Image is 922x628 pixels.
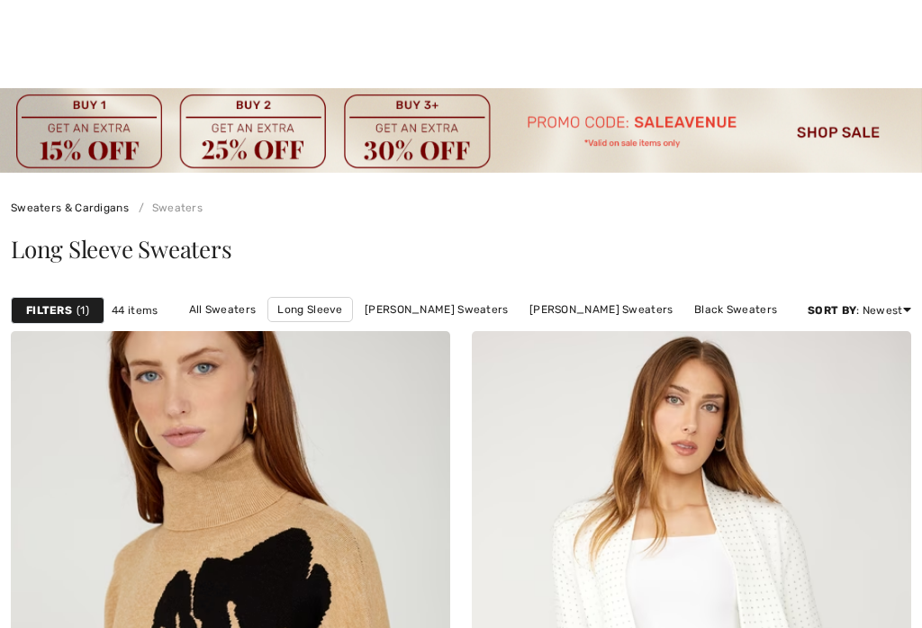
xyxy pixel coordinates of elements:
span: 44 items [112,302,158,318]
a: [PERSON_NAME] Sweaters [356,298,518,321]
a: Pattern [566,322,626,345]
span: 1 [77,302,89,318]
span: Long Sleeve Sweaters [11,233,232,265]
div: : Newest [808,302,911,318]
a: All Sweaters [180,298,266,321]
a: Cream Sweaters [340,322,447,345]
a: Long Sleeve [267,297,352,322]
strong: Filters [26,302,72,318]
a: ¾ Sleeve [450,322,516,345]
iframe: Opens a widget where you can chat to one of our agents [805,574,904,619]
a: Solid [520,322,564,345]
a: Sweaters & Cardigans [11,202,129,214]
a: Sweaters [131,202,203,214]
a: Black Sweaters [685,298,786,321]
a: [PERSON_NAME] Sweaters [520,298,682,321]
strong: Sort By [808,304,856,317]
